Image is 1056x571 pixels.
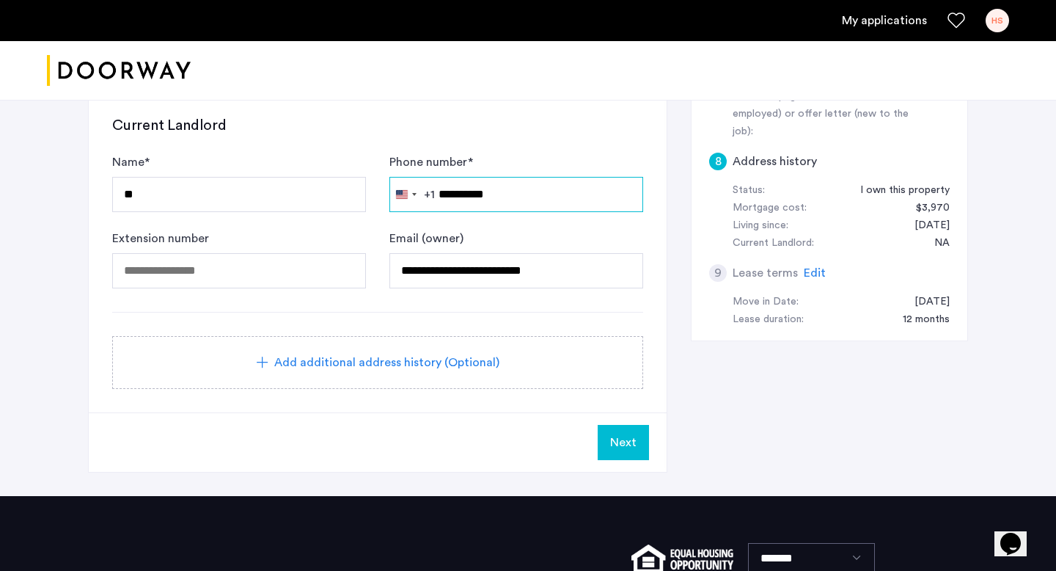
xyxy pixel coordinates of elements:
[994,512,1041,556] iframe: chat widget
[733,294,799,311] div: Move in Date:
[804,267,826,279] span: Edit
[112,115,643,136] h3: Current Landlord
[846,182,950,200] div: I own this property
[610,434,637,451] span: Next
[47,43,191,98] a: Cazamio logo
[424,186,435,203] div: +1
[733,200,807,217] div: Mortgage cost:
[112,230,209,247] label: Extension number
[389,230,463,247] label: Email (owner)
[389,153,473,171] label: Phone number *
[733,153,817,170] h5: Address history
[733,88,917,141] div: First two pages of 1040 (self-employed) or offer letter (new to the job):
[947,12,965,29] a: Favorites
[733,311,804,329] div: Lease duration:
[920,235,950,252] div: NA
[598,425,649,460] button: Next
[986,9,1009,32] div: HS
[900,217,950,235] div: 06/30/1991
[900,294,950,311] div: 09/01/2025
[274,354,499,371] span: Add additional address history (Optional)
[842,12,927,29] a: My application
[709,264,727,282] div: 9
[888,311,950,329] div: 12 months
[733,264,798,282] h5: Lease terms
[733,235,814,252] div: Current Landlord:
[112,153,150,171] label: Name *
[733,217,788,235] div: Living since:
[901,200,950,217] div: $3,970
[390,178,435,211] button: Selected country
[47,43,191,98] img: logo
[733,182,765,200] div: Status:
[709,153,727,170] div: 8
